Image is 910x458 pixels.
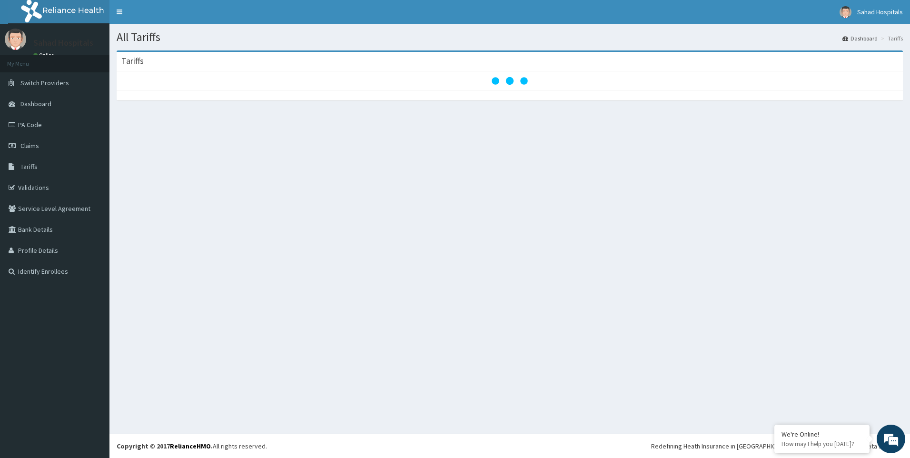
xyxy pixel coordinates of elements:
p: Sahad Hospitals [33,39,93,47]
span: Tariffs [20,162,38,171]
strong: Copyright © 2017 . [117,442,213,450]
footer: All rights reserved. [109,434,910,458]
span: Sahad Hospitals [857,8,903,16]
svg: audio-loading [491,62,529,100]
div: Redefining Heath Insurance in [GEOGRAPHIC_DATA] using Telemedicine and Data Science! [651,441,903,451]
a: Online [33,52,56,59]
h3: Tariffs [121,57,144,65]
p: How may I help you today? [781,440,862,448]
h1: All Tariffs [117,31,903,43]
span: Dashboard [20,100,51,108]
li: Tariffs [879,34,903,42]
div: We're Online! [781,430,862,438]
span: Claims [20,141,39,150]
a: Dashboard [842,34,878,42]
img: User Image [840,6,851,18]
img: User Image [5,29,26,50]
a: RelianceHMO [170,442,211,450]
span: Switch Providers [20,79,69,87]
